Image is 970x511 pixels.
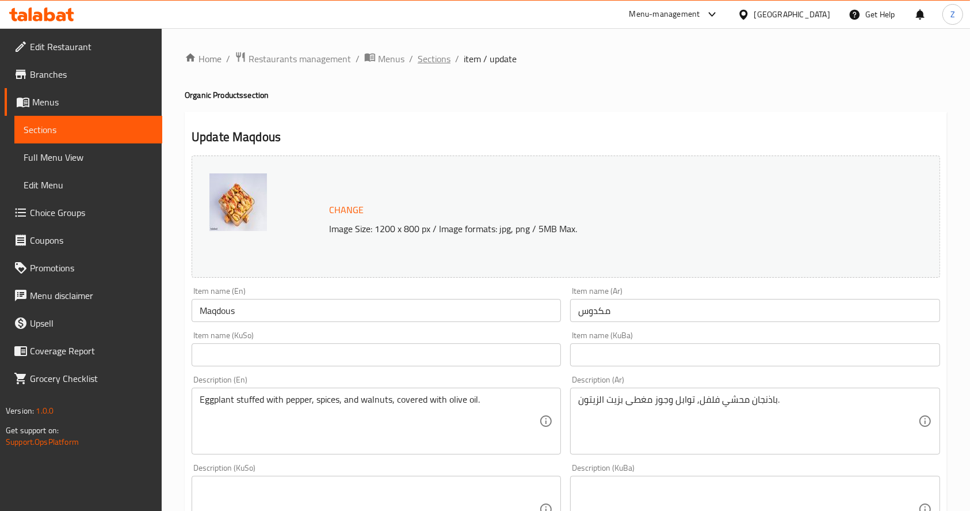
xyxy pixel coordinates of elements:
a: Restaurants management [235,51,351,66]
span: Menu disclaimer [30,289,153,302]
p: Image Size: 1200 x 800 px / Image formats: jpg, png / 5MB Max. [324,222,859,236]
div: Menu-management [629,7,700,21]
span: Version: [6,403,34,418]
div: [GEOGRAPHIC_DATA] [754,8,830,21]
span: Coupons [30,233,153,247]
a: Home [185,52,222,66]
li: / [356,52,360,66]
h2: Update Maqdous [192,128,940,146]
input: Enter name Ar [570,299,940,322]
a: Sections [418,52,450,66]
a: Full Menu View [14,143,162,171]
span: Promotions [30,261,153,275]
a: Coupons [5,226,162,254]
span: Restaurants management [249,52,351,66]
a: Branches [5,60,162,88]
h4: Organic Products section [185,89,947,101]
span: Grocery Checklist [30,372,153,385]
li: / [226,52,230,66]
span: Sections [24,123,153,137]
span: Upsell [30,316,153,330]
a: Choice Groups [5,199,162,226]
span: 1.0.0 [36,403,54,418]
a: Promotions [5,254,162,282]
nav: breadcrumb [185,51,947,66]
a: Sections [14,116,162,143]
a: Support.OpsPlatform [6,434,79,449]
a: Edit Restaurant [5,33,162,60]
button: Change [324,198,368,222]
span: Coverage Report [30,344,153,358]
span: item / update [464,52,517,66]
input: Enter name En [192,299,561,322]
span: Change [329,202,364,218]
span: Choice Groups [30,206,153,219]
a: Coverage Report [5,337,162,365]
li: / [409,52,413,66]
img: Torshi_Salah_Albaghdadi__638923232354247546.jpg [209,173,267,231]
span: Edit Menu [24,178,153,192]
span: Menus [378,52,404,66]
a: Menu disclaimer [5,282,162,309]
textarea: Eggplant stuffed with pepper, spices, and walnuts, covered with olive oil. [200,394,539,449]
a: Upsell [5,309,162,337]
input: Enter name KuBa [570,343,940,366]
span: Menus [32,95,153,109]
a: Menus [5,88,162,116]
a: Grocery Checklist [5,365,162,392]
span: Get support on: [6,423,59,438]
a: Menus [364,51,404,66]
span: Full Menu View [24,150,153,164]
textarea: باذنجان محشي فلفل, توابل وجوز مغطى بزيت الزيتون. [578,394,918,449]
li: / [455,52,459,66]
a: Edit Menu [14,171,162,199]
span: Edit Restaurant [30,40,153,54]
span: Branches [30,67,153,81]
input: Enter name KuSo [192,343,561,366]
span: Z [950,8,955,21]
